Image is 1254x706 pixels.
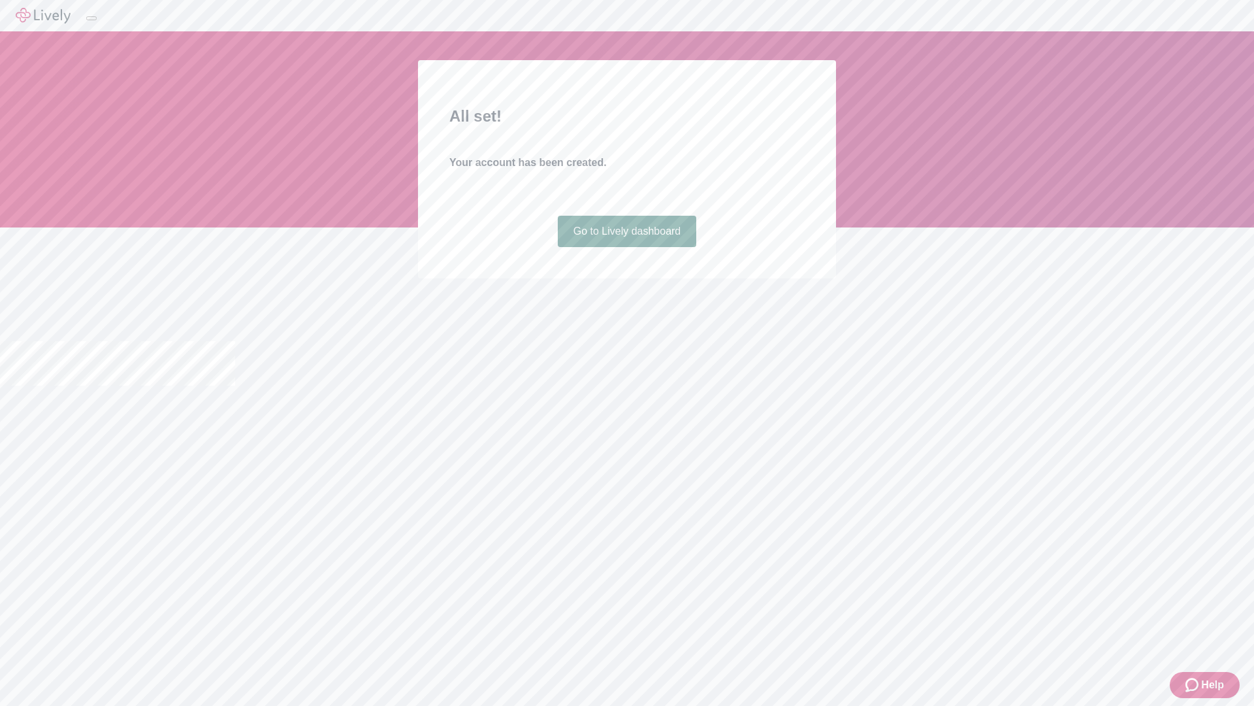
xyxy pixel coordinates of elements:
[558,216,697,247] a: Go to Lively dashboard
[449,155,805,171] h4: Your account has been created.
[449,105,805,128] h2: All set!
[86,16,97,20] button: Log out
[1185,677,1201,693] svg: Zendesk support icon
[1201,677,1224,693] span: Help
[1170,672,1240,698] button: Zendesk support iconHelp
[16,8,71,24] img: Lively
